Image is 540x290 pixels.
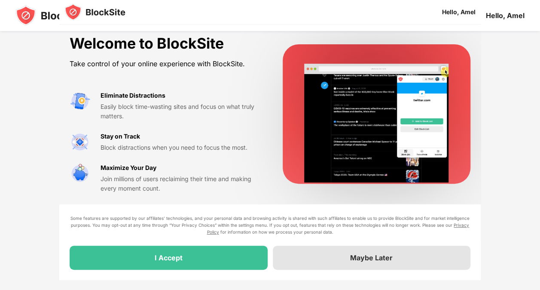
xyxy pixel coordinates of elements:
[70,35,262,52] div: Welcome to BlockSite
[70,91,90,111] img: value-avoid-distractions.svg
[155,253,183,262] div: I Accept
[70,132,90,152] img: value-focus.svg
[70,215,470,235] div: Some features are supported by our affiliates’ technologies, and your personal data and browsing ...
[15,5,88,26] img: blocksite-icon-black.svg
[442,9,476,15] div: Hello, Amel
[101,132,140,141] div: Stay on Track
[101,102,262,121] div: Easily block time-wasting sites and focus on what truly matters.
[70,163,90,184] img: value-safe-time.svg
[101,163,156,173] div: Maximize Your Day
[101,91,165,100] div: Eliminate Distractions
[101,143,262,152] div: Block distractions when you need to focus the most.
[101,174,262,194] div: Join millions of users reclaiming their time and making every moment count.
[70,58,262,70] div: Take control of your online experience with BlockSite.
[207,222,470,234] a: Privacy Policy
[64,3,125,21] img: logo-blocksite.svg
[350,253,393,262] div: Maybe Later
[486,11,525,20] div: Hello, Amel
